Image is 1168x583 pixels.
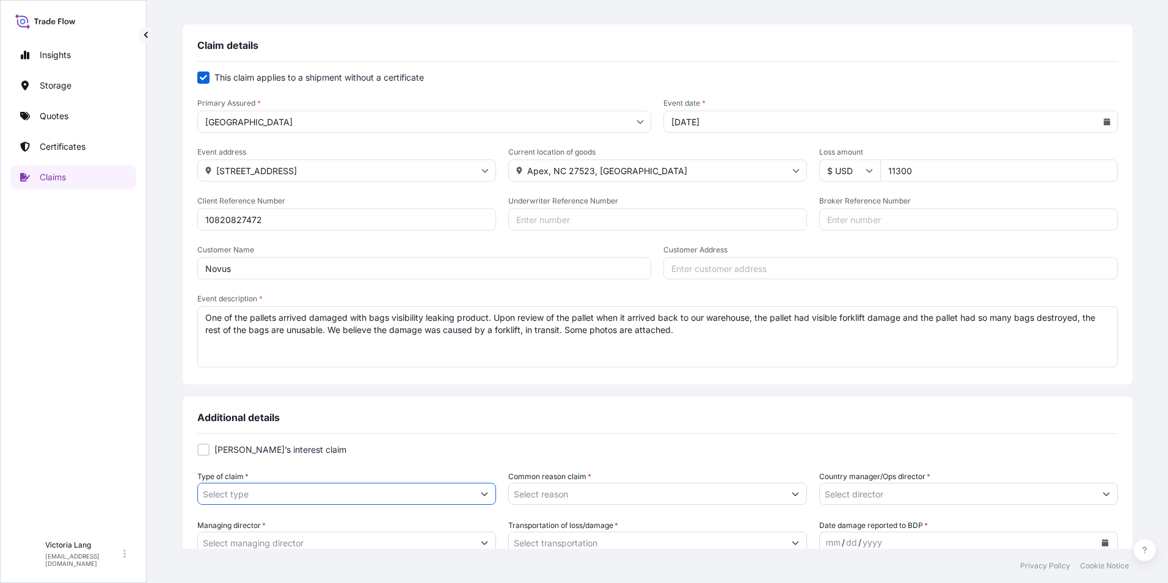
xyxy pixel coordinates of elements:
a: Quotes [10,104,136,128]
p: Certificates [40,141,86,153]
button: Show suggestions [784,483,806,505]
div: / [858,535,861,550]
button: Show suggestions [784,532,806,554]
input: Select type [198,483,473,505]
button: Show suggestions [473,483,495,505]
a: Privacy Policy [1020,561,1070,571]
input: Select transportation [509,532,784,554]
input: Enter number [819,208,1118,230]
textarea: One of the pallets arrived damaged with bags visibility leaking product. Upon review of the palle... [197,306,1118,367]
input: Select director [820,483,1095,505]
span: Underwriter Reference Number [508,196,807,206]
a: Storage [10,73,136,98]
input: Enter customer name [197,257,652,279]
span: Customer Address [663,245,1118,255]
span: Broker Reference Number [819,196,1118,206]
input: Enter customer address [663,257,1118,279]
span: Date damage reported to BDP [819,519,928,532]
span: Event description [197,294,1118,304]
input: Enter number [197,208,496,230]
button: Show suggestions [1095,483,1117,505]
p: Storage [40,79,71,92]
input: Select Primary Assured... [197,111,652,133]
input: Where did it happen? [197,159,496,182]
div: / [842,535,845,550]
div: year, [861,535,883,550]
span: Customer Name [197,245,652,255]
p: Victoria Lang [45,540,121,550]
a: Insights [10,43,136,67]
p: Claims [40,171,66,183]
span: Claim details [197,39,258,51]
a: Claims [10,165,136,189]
a: Cookie Notice [1080,561,1129,571]
label: Common reason claim [508,471,591,483]
input: Select reason [509,483,784,505]
p: [EMAIL_ADDRESS][DOMAIN_NAME] [45,552,121,567]
span: V [24,548,32,560]
p: Quotes [40,110,68,122]
p: Insights [40,49,71,61]
span: Primary Assured [197,98,652,108]
label: Transportation of loss/damage [508,519,618,532]
span: Event address [197,147,496,157]
span: [PERSON_NAME]’s interest claim [214,444,346,456]
p: This claim applies to a shipment without a certificate [214,71,424,84]
a: Certificates [10,134,136,159]
input: Enter number [508,208,807,230]
button: Show suggestions [473,532,495,554]
span: Additional details [197,411,280,424]
input: mm/dd/yyyy [663,111,1118,133]
input: Select managing director [198,532,473,554]
span: Current location of goods [508,147,807,157]
span: Loss amount [819,147,1118,157]
label: Type of claim [197,471,249,483]
label: Managing director [197,519,266,532]
label: Country manager/Ops director [819,471,930,483]
button: Calendar [1095,533,1115,552]
span: Client Reference Number [197,196,496,206]
div: month, [825,535,842,550]
span: Event date [663,98,1118,108]
div: day, [845,535,858,550]
input: Where are the goods currently? [508,159,807,182]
